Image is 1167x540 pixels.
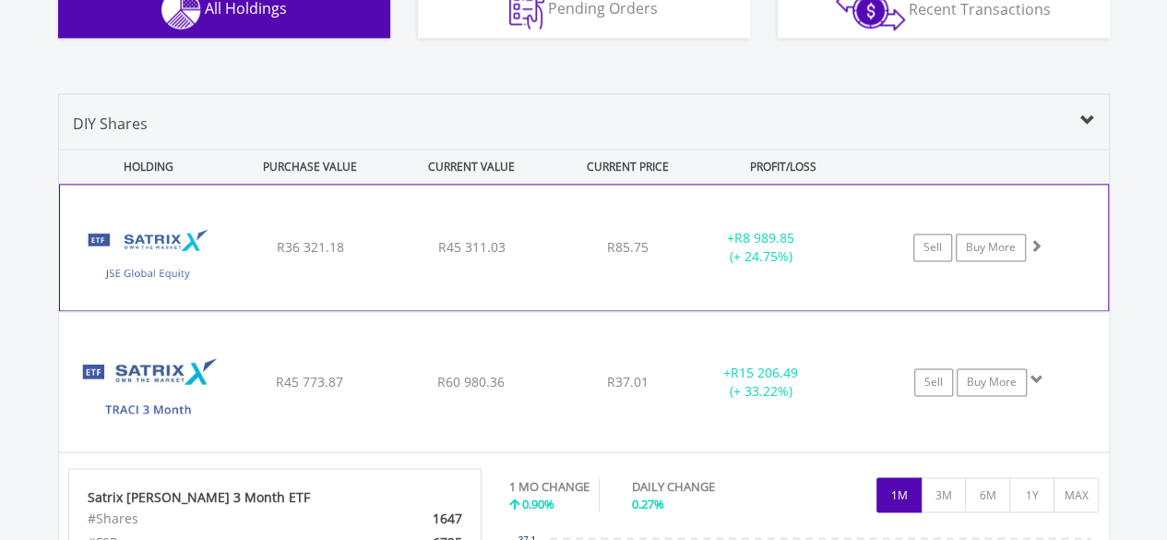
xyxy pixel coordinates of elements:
[276,238,343,256] span: R36 321.18
[88,487,462,506] div: Satrix [PERSON_NAME] 3 Month ETF
[692,364,831,401] div: + (+ 33.22%)
[276,373,343,390] span: R45 773.87
[522,495,554,511] span: 0.90%
[731,364,798,381] span: R15 206.49
[914,368,953,396] a: Sell
[69,208,228,306] img: TFSA.STXJGE.png
[607,373,649,390] span: R37.01
[393,150,551,184] div: CURRENT VALUE
[876,477,922,512] button: 1M
[957,368,1027,396] a: Buy More
[341,506,475,530] div: 1647
[509,477,589,495] div: 1 MO CHANGE
[437,373,505,390] span: R60 980.36
[232,150,389,184] div: PURCHASE VALUE
[921,477,966,512] button: 3M
[734,229,794,246] span: R8 989.85
[437,238,505,256] span: R45 311.03
[691,229,829,266] div: + (+ 24.75%)
[1009,477,1054,512] button: 1Y
[632,477,780,495] div: DAILY CHANGE
[74,506,342,530] div: #Shares
[73,114,148,134] span: DIY Shares
[68,335,227,446] img: TFSA.STXTRA.png
[554,150,700,184] div: CURRENT PRICE
[1054,477,1099,512] button: MAX
[965,477,1010,512] button: 6M
[607,238,649,256] span: R85.75
[60,150,228,184] div: HOLDING
[705,150,863,184] div: PROFIT/LOSS
[956,234,1026,261] a: Buy More
[632,495,664,511] span: 0.27%
[913,234,952,261] a: Sell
